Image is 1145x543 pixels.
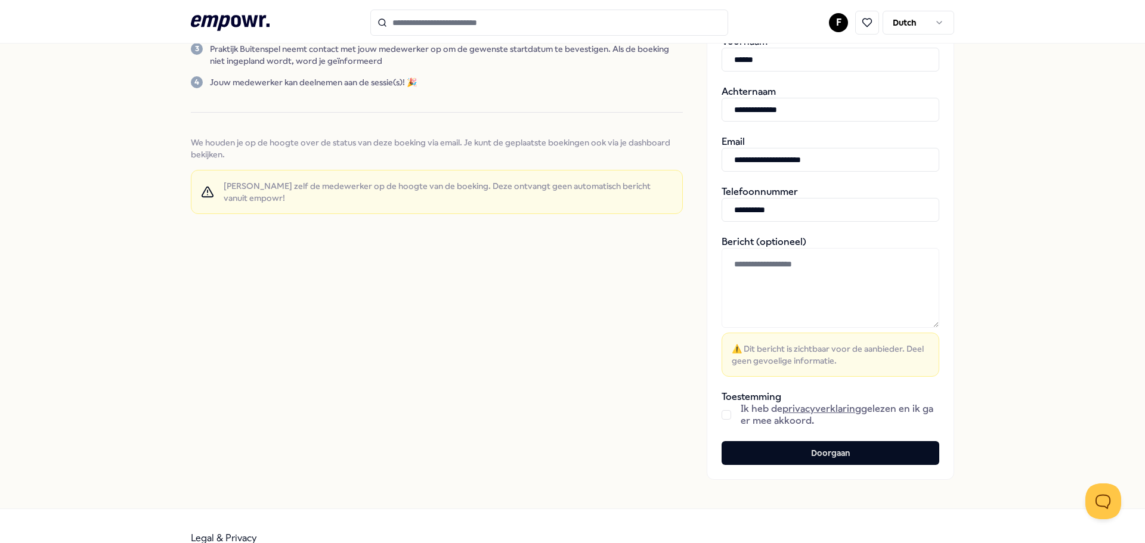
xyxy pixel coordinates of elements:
button: F [829,13,848,32]
span: Ik heb de gelezen en ik ga er mee akkoord. [741,403,939,427]
div: Telefoonnummer [722,186,939,222]
div: Email [722,136,939,172]
p: Jouw medewerker kan deelnemen aan de sessie(s)! 🎉 [210,76,417,88]
div: Bericht (optioneel) [722,236,939,377]
div: Toestemming [722,391,939,427]
button: Doorgaan [722,441,939,465]
div: Voornaam [722,36,939,72]
span: ⚠️ Dit bericht is zichtbaar voor de aanbieder. Deel geen gevoelige informatie. [732,343,929,367]
span: [PERSON_NAME] zelf de medewerker op de hoogte van de boeking. Deze ontvangt geen automatisch beri... [224,180,673,204]
div: Achternaam [722,86,939,122]
iframe: Help Scout Beacon - Open [1085,483,1121,519]
div: 3 [191,43,203,55]
span: We houden je op de hoogte over de status van deze boeking via email. Je kunt de geplaatste boekin... [191,136,683,160]
a: privacyverklaring [782,403,861,414]
input: Search for products, categories or subcategories [370,10,728,36]
p: Praktijk Buitenspel neemt contact met jouw medewerker op om de gewenste startdatum te bevestigen.... [210,43,683,67]
div: 4 [191,76,203,88]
